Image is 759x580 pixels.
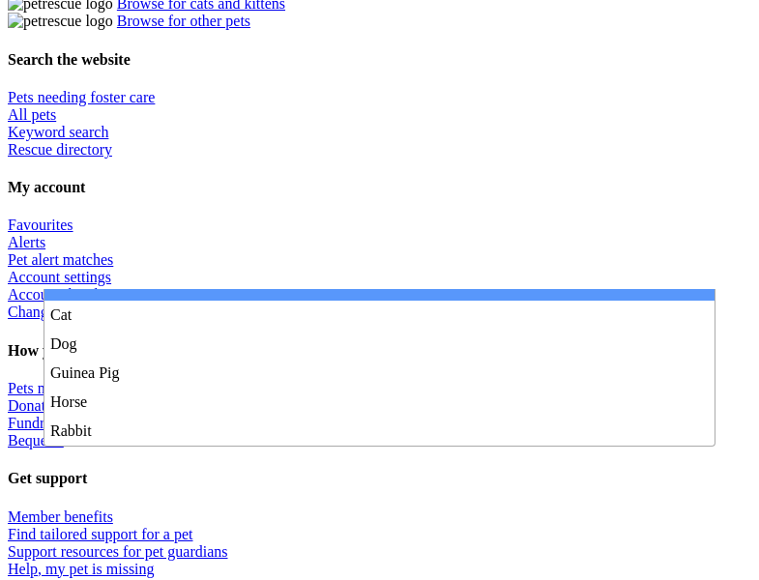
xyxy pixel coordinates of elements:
[8,179,751,196] h4: My account
[8,286,104,303] a: Account details
[8,543,228,560] a: Support resources for pet guardians
[8,342,751,360] h4: How you can help
[8,51,751,69] h4: Search the website
[44,301,715,330] li: Cat
[8,217,73,233] a: Favourites
[8,106,56,123] a: All pets
[8,141,112,158] a: Rescue directory
[8,13,113,30] img: petrescue logo
[8,526,193,542] a: Find tailored support for a pet
[8,508,113,525] a: Member benefits
[8,251,113,268] a: Pet alert matches
[117,13,250,29] a: Browse for other pets
[8,89,155,105] a: Pets needing foster care
[8,432,64,449] a: Bequests
[44,417,715,446] li: Rabbit
[8,124,108,140] a: Keyword search
[8,415,69,431] a: Fundraise
[8,304,117,320] a: Change password
[8,380,155,396] a: Pets needing foster care
[8,397,52,414] a: Donate
[8,561,155,577] a: Help, my pet is missing
[8,234,45,250] a: Alerts
[44,330,715,359] li: Dog
[8,470,751,487] h4: Get support
[8,269,111,285] a: Account settings
[44,388,715,417] li: Horse
[44,359,715,388] li: Guinea Pig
